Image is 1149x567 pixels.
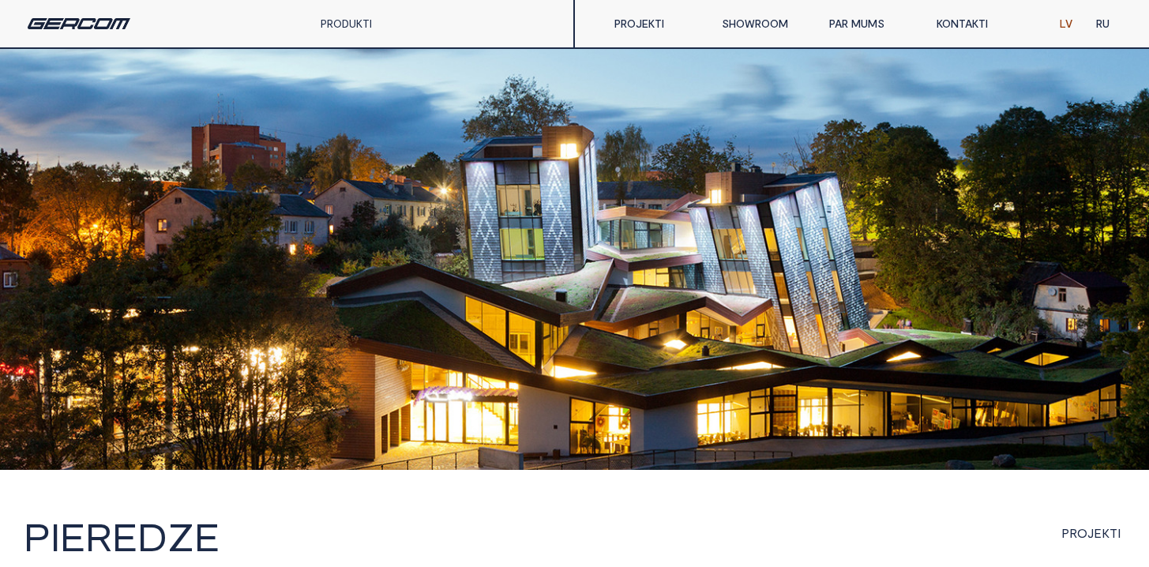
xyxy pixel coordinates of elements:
[167,517,194,555] span: Z
[112,517,137,555] span: E
[1094,525,1102,541] span: E
[1084,8,1121,39] a: RU
[1102,525,1110,541] span: K
[1048,8,1084,39] a: LV
[24,517,51,555] span: P
[137,517,167,555] span: D
[51,517,60,555] span: I
[1069,525,1077,541] span: R
[710,8,817,39] a: SHOWROOM
[925,8,1032,39] a: KONTAKTI
[60,517,85,555] span: E
[1117,525,1121,541] span: I
[1077,525,1087,541] span: O
[1110,525,1117,541] span: T
[85,517,112,555] span: R
[817,8,925,39] a: PAR MUMS
[1087,525,1094,541] span: J
[194,517,220,555] span: E
[603,8,710,39] a: PROJEKTI
[1061,525,1069,541] span: P
[321,17,372,30] a: PRODUKTI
